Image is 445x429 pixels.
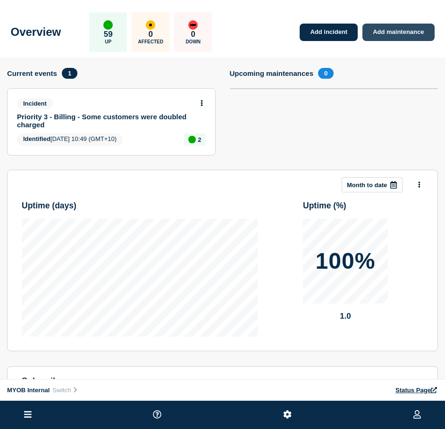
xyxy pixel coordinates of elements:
[23,135,50,142] span: Identified
[22,201,76,211] h3: Uptime ( days )
[347,181,387,189] p: Month to date
[362,24,434,41] a: Add maintenance
[50,386,81,394] button: Switch
[198,136,201,143] p: 2
[17,113,193,129] a: Priority 3 - Billing - Some customers were doubled charged
[7,69,57,77] h4: Current events
[104,30,113,39] p: 59
[149,30,153,39] p: 0
[188,136,196,143] div: up
[318,68,334,79] span: 0
[185,39,201,44] p: Down
[138,39,163,44] p: Affected
[7,387,50,394] span: MYOB Internal
[17,98,53,109] span: Incident
[230,69,314,77] h4: Upcoming maintenances
[22,376,423,386] h4: subscribers
[105,39,111,44] p: Up
[17,133,123,146] span: [DATE] 10:49 (GMT+10)
[62,68,77,79] span: 1
[303,312,388,321] p: 1.0
[11,25,61,39] h1: Overview
[395,387,438,394] a: Status Page
[191,30,195,39] p: 0
[188,20,198,30] div: down
[103,20,113,30] div: up
[316,250,376,272] p: 100%
[303,201,346,211] h3: Uptime ( % )
[146,20,155,30] div: affected
[300,24,358,41] a: Add incident
[342,177,403,192] button: Month to date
